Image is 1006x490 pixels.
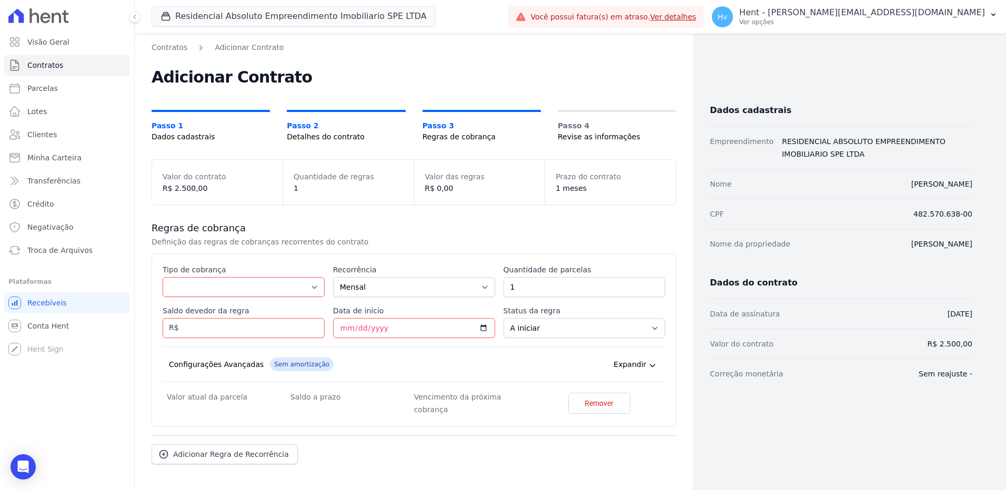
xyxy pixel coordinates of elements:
div: Plataformas [8,275,126,288]
a: Crédito [4,193,130,215]
dd: 1 meses [556,183,665,194]
h3: Dados do contrato [710,275,972,290]
span: Passo 1 [152,120,270,131]
dt: Empreendimento [710,135,773,160]
span: Dados cadastrais [152,131,270,142]
dt: Data de assinatura [710,308,780,320]
a: Remover [568,393,630,414]
span: Minha Carteira [27,152,82,163]
dt: Valor atual da parcela [167,391,290,403]
label: Tipo de cobrança [163,264,325,275]
span: Expandir [613,359,646,370]
span: Regras de cobrança [422,131,541,142]
h3: Regras de cobrança [152,222,676,234]
label: Quantidade de parcelas [504,264,666,275]
span: Hv [718,13,728,21]
dd: R$ 2.500,00 [928,338,972,350]
dt: Valor das regras [425,170,534,183]
dt: Correção monetária [710,367,783,380]
span: Detalhes do contrato [287,131,405,142]
span: Clientes [27,129,57,140]
dd: R$ 0,00 [425,183,534,194]
p: Ver opções [739,18,985,26]
label: Recorrência [333,264,495,275]
dd: 1 [294,183,403,194]
dd: 482.570.638-00 [913,208,972,220]
dd: RESIDENCIAL ABSOLUTO EMPREENDIMENTO IMOBILIARIO SPE LTDA [782,135,972,160]
a: Lotes [4,101,130,122]
dd: [PERSON_NAME] [911,238,972,250]
a: Adicionar Regra de Recorrência [152,444,298,464]
dd: [PERSON_NAME] [911,178,972,190]
dt: Valor do contrato [710,338,773,350]
dt: Saldo a prazo [290,391,414,403]
span: Parcelas [27,83,58,94]
h2: Adicionar Contrato [152,70,676,85]
p: Definição das regras de cobranças recorrentes do contrato [152,237,505,247]
a: Recebíveis [4,292,130,313]
span: Contratos [27,60,63,70]
span: Passo 2 [287,120,405,131]
span: Passo 4 [558,120,676,131]
span: Você possui fatura(s) em atraso. [530,12,696,23]
a: Visão Geral [4,32,130,53]
dt: Nome da propriedade [710,238,790,250]
dt: Nome [710,178,731,190]
span: Transferências [27,176,81,186]
div: Configurações Avançadas [169,359,264,370]
a: Ver detalhes [650,13,697,21]
dd: Sem reajuste - [919,367,972,380]
dd: R$ 2.500,00 [163,183,272,194]
span: Recebíveis [27,298,67,308]
a: Adicionar Contrato [215,42,284,53]
dt: Quantidade de regras [294,170,403,183]
dt: Prazo do contrato [556,170,665,183]
span: R$ [163,316,179,333]
span: Passo 3 [422,120,541,131]
dd: [DATE] [948,308,972,320]
a: Contratos [152,42,187,53]
a: Contratos [4,55,130,76]
span: Adicionar Regra de Recorrência [173,449,289,460]
a: Transferências [4,170,130,191]
span: Crédito [27,199,54,209]
dt: Valor do contrato [163,170,272,183]
a: Clientes [4,124,130,145]
dt: CPF [710,208,723,220]
a: Troca de Arquivos [4,240,130,261]
span: Conta Hent [27,321,69,331]
a: Conta Hent [4,315,130,336]
div: Open Intercom Messenger [11,454,36,479]
span: Remover [585,398,613,409]
nav: Breadcrumb [152,42,676,53]
a: Minha Carteira [4,147,130,168]
span: Sem amortização [270,358,334,371]
span: Visão Geral [27,37,69,47]
a: Negativação [4,217,130,238]
span: Revise as informações [558,131,676,142]
p: Hent - [PERSON_NAME][EMAIL_ADDRESS][DOMAIN_NAME] [739,7,985,18]
span: Negativação [27,222,74,232]
dt: Vencimento da próxima cobrança [414,391,538,416]
label: Saldo devedor da regra [163,305,325,316]
label: Status da regra [504,305,666,316]
label: Data de início [333,305,495,316]
nav: Progress [152,110,676,142]
a: Parcelas [4,78,130,99]
button: Residencial Absoluto Empreendimento Imobiliario SPE LTDA [152,6,436,26]
h3: Dados cadastrais [710,103,972,118]
span: Troca de Arquivos [27,245,93,256]
span: Lotes [27,106,47,117]
button: Hv Hent - [PERSON_NAME][EMAIL_ADDRESS][DOMAIN_NAME] Ver opções [703,2,1006,32]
